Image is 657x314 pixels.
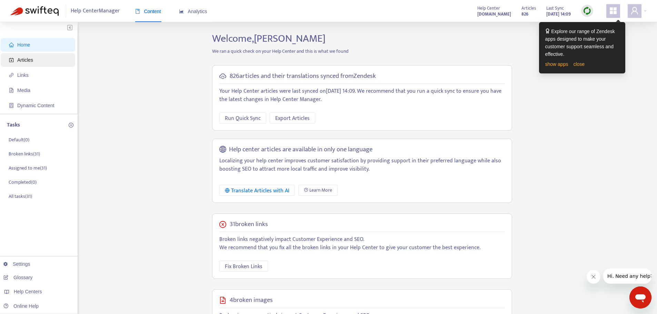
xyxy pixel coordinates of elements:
[230,296,273,304] h5: 4 broken images
[17,57,33,63] span: Articles
[521,10,528,18] strong: 826
[521,4,536,12] span: Articles
[609,7,617,15] span: appstore
[9,103,14,108] span: container
[9,150,40,158] p: Broken links ( 31 )
[179,9,184,14] span: area-chart
[230,72,376,80] h5: 826 articles and their translations synced from Zendesk
[7,121,20,129] p: Tasks
[629,286,651,308] iframe: Button to launch messaging window
[219,185,295,196] button: Translate Articles with AI
[219,297,226,304] span: file-image
[69,123,73,128] span: plus-circle
[212,30,326,47] span: Welcome, [PERSON_NAME]
[630,7,639,15] span: user
[3,303,39,309] a: Online Help
[546,10,571,18] strong: [DATE] 14:09
[219,87,505,104] p: Your Help Center articles were last synced on [DATE] 14:09 . We recommend that you run a quick sy...
[219,157,505,173] p: Localizing your help center improves customer satisfaction by providing support in their preferre...
[298,185,338,196] a: Learn More
[9,73,14,78] span: link
[545,28,619,58] div: Explore our range of Zendesk apps designed to make your customer support seamless and effective.
[9,164,47,172] p: Assigned to me ( 31 )
[583,7,591,15] img: sync.dc5367851b00ba804db3.png
[9,88,14,93] span: file-image
[477,4,500,12] span: Help Center
[219,221,226,228] span: close-circle
[219,73,226,80] span: cloud-sync
[546,4,564,12] span: Last Sync
[135,9,140,14] span: book
[477,10,511,18] a: [DOMAIN_NAME]
[135,9,161,14] span: Content
[573,61,585,67] a: close
[17,42,30,48] span: Home
[9,58,14,62] span: account-book
[587,270,600,284] iframe: Close message
[219,235,505,252] p: Broken links negatively impact Customer Experience and SEO. We recommend that you fix all the bro...
[14,289,42,294] span: Help Centers
[225,186,289,195] div: Translate Articles with AI
[9,193,32,200] p: All tasks ( 31 )
[225,114,261,123] span: Run Quick Sync
[9,42,14,47] span: home
[275,114,310,123] span: Export Articles
[230,221,268,229] h5: 31 broken links
[10,6,59,16] img: Swifteq
[17,72,29,78] span: Links
[4,5,50,10] span: Hi. Need any help?
[225,262,262,271] span: Fix Broken Links
[219,146,226,154] span: global
[71,4,120,18] span: Help Center Manager
[545,61,568,67] a: show apps
[3,261,30,267] a: Settings
[9,136,29,143] p: Default ( 0 )
[219,112,266,123] button: Run Quick Sync
[17,103,54,108] span: Dynamic Content
[3,275,32,280] a: Glossary
[309,186,332,194] span: Learn More
[17,88,30,93] span: Media
[9,179,37,186] p: Completed ( 0 )
[219,261,268,272] button: Fix Broken Links
[207,48,517,55] p: We ran a quick check on your Help Center and this is what we found
[229,146,372,154] h5: Help center articles are available in only one language
[603,269,651,284] iframe: Message from company
[270,112,315,123] button: Export Articles
[179,9,207,14] span: Analytics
